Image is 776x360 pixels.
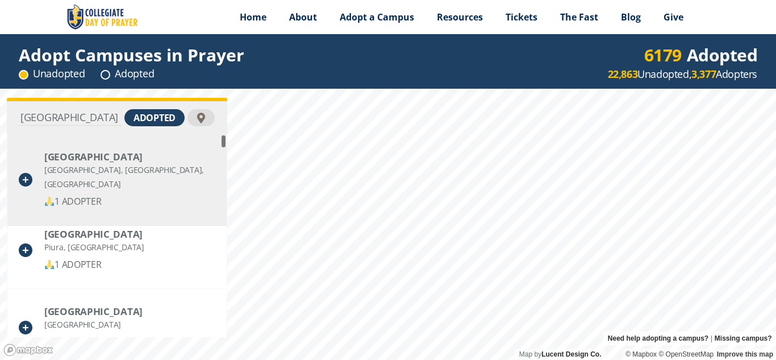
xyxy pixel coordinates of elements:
div: Adopted [644,48,758,62]
div: Peru State College [44,151,215,163]
div: National University of Piura [44,305,143,317]
div: University of Piura [44,228,144,240]
a: Need help adopting a campus? [608,332,708,345]
div: [GEOGRAPHIC_DATA], [GEOGRAPHIC_DATA], [GEOGRAPHIC_DATA] [44,163,215,191]
a: Resources [425,3,494,31]
img: 🙏 [45,197,54,206]
div: 1 ADOPTER [44,258,144,272]
a: Mapbox [625,350,657,358]
a: Missing campus? [715,332,772,345]
a: The Fast [549,3,610,31]
span: The Fast [560,11,598,23]
a: Improve this map [717,350,773,358]
a: Home [228,3,278,31]
strong: 3,377 [691,67,716,81]
span: Adopt a Campus [340,11,414,23]
div: Adopt Campuses in Prayer [19,48,244,62]
a: OpenStreetMap [658,350,714,358]
a: Mapbox logo [3,344,53,357]
span: Tickets [506,11,537,23]
div: Unadopted [19,67,85,81]
strong: 22,863 [608,67,638,81]
div: | [603,332,776,345]
input: Find Your Campus [19,110,122,126]
span: Blog [621,11,641,23]
div: Adopted [101,67,154,81]
a: Adopt a Campus [328,3,425,31]
a: Lucent Design Co. [541,350,601,358]
div: 6179 [644,48,682,62]
div: [GEOGRAPHIC_DATA] [44,317,143,332]
div: 1 ADOPTER [44,335,143,349]
div: 1 ADOPTER [44,195,215,209]
div: Map by [515,349,606,360]
div: adopted [124,109,185,126]
a: Blog [610,3,652,31]
a: Tickets [494,3,549,31]
span: Give [664,11,683,23]
div: Unadopted, Adopters [608,67,757,81]
a: Give [652,3,695,31]
span: About [289,11,317,23]
span: Resources [437,11,483,23]
a: About [278,3,328,31]
img: 🙏 [45,260,54,269]
span: Home [240,11,266,23]
img: 🙏 [45,337,54,346]
div: Piura, [GEOGRAPHIC_DATA] [44,240,144,254]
